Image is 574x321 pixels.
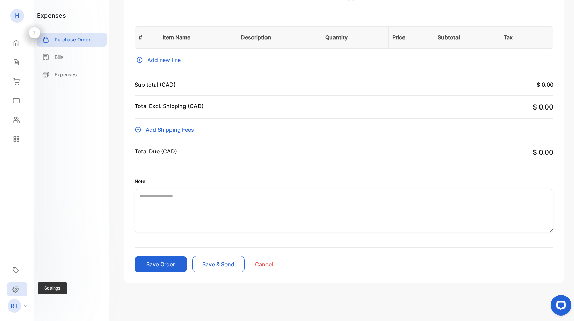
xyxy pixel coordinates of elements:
p: H [15,11,19,20]
th: Item Name [159,26,237,48]
span: $ 0.00 [533,103,553,111]
p: Bills [55,53,64,61]
a: Purchase Order [37,33,107,47]
th: # [135,26,159,48]
iframe: LiveChat chat widget [545,292,574,321]
th: Quantity [322,26,389,48]
div: Add new line [135,56,553,64]
button: Save & Send [192,256,245,272]
a: Expenses [37,67,107,81]
p: Total Due (CAD) [135,147,177,155]
span: $ 0.00 [537,81,553,88]
h1: expenses [37,11,66,20]
button: Cancel [250,256,302,272]
span: Add Shipping Fees [146,126,194,134]
th: Subtotal [434,26,500,48]
span: $ 0.00 [533,148,553,156]
label: Note [135,178,553,185]
p: Expenses [55,71,77,78]
span: Settings [38,282,67,294]
th: Tax [500,26,537,48]
p: Total Excl. Shipping (CAD) [135,102,204,112]
button: Save Order [135,256,187,272]
th: Price [388,26,434,48]
p: Sub total (CAD) [135,80,176,89]
p: RT [11,301,18,310]
a: Bills [37,50,107,64]
p: Purchase Order [55,36,90,43]
th: Description [237,26,322,48]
